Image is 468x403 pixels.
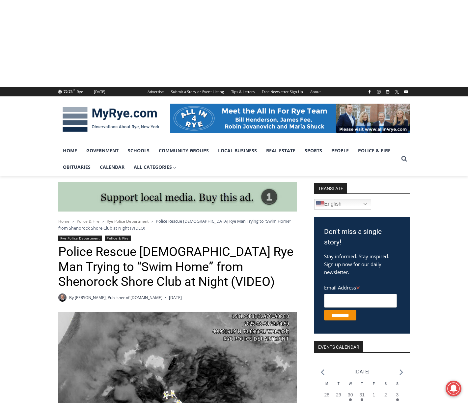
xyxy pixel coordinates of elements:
[69,294,74,301] span: By
[356,381,368,391] div: Thursday
[360,392,365,397] time: 31
[102,219,104,224] span: >
[107,218,149,224] a: Rye Police Department
[380,381,392,391] div: Saturday
[361,398,363,401] em: Has events
[58,102,164,137] img: MyRye.com
[392,381,403,391] div: Sunday
[58,236,102,241] a: Rye Police Department
[366,88,373,96] a: Facebook
[372,392,375,397] time: 1
[324,227,400,247] h3: Don't miss a single story!
[144,87,324,96] nav: Secondary Navigation
[123,142,154,159] a: Schools
[129,159,181,175] a: All Categories
[314,183,347,193] strong: TRANSLATE
[144,87,167,96] a: Advertise
[94,89,105,95] div: [DATE]
[64,89,72,94] span: 72.73
[58,218,297,231] nav: Breadcrumbs
[398,153,410,165] button: View Search Form
[82,142,123,159] a: Government
[349,398,352,401] em: Has events
[314,199,371,210] a: English
[300,142,327,159] a: Sports
[134,164,177,171] span: All Categories
[368,381,380,391] div: Friday
[354,367,370,376] li: [DATE]
[72,219,74,224] span: >
[58,182,297,212] img: support local media, buy this ad
[396,398,399,401] em: Has events
[327,142,353,159] a: People
[151,219,153,224] span: >
[353,142,395,159] a: Police & Fire
[321,381,333,391] div: Monday
[73,88,75,92] span: F
[325,382,328,386] span: M
[77,89,83,95] div: Rye
[361,382,363,386] span: T
[336,392,341,397] time: 29
[393,88,401,96] a: X
[314,341,363,352] h2: Events Calendar
[324,281,397,293] label: Email Address
[154,142,213,159] a: Community Groups
[169,294,182,301] time: [DATE]
[58,293,67,302] a: Author image
[58,244,297,290] h1: Police Rescue [DEMOGRAPHIC_DATA] Rye Man Trying to “Swim Home” from Shenorock Shore Club at Night...
[402,88,410,96] a: YouTube
[399,369,403,375] a: Next month
[95,159,129,175] a: Calendar
[348,392,353,397] time: 30
[384,382,387,386] span: S
[228,87,258,96] a: Tips & Letters
[58,218,291,231] span: Police Rescue [DEMOGRAPHIC_DATA] Rye Man Trying to “Swim Home” from Shenorock Shore Club at Night...
[333,381,344,391] div: Tuesday
[384,88,392,96] a: Linkedin
[58,159,95,175] a: Obituaries
[316,200,324,208] img: en
[167,87,228,96] a: Submit a Story or Event Listing
[384,392,387,397] time: 2
[262,142,300,159] a: Real Estate
[105,236,131,241] a: Police & Fire
[58,142,82,159] a: Home
[349,382,352,386] span: W
[321,369,324,375] a: Previous month
[77,218,99,224] a: Police & Fire
[170,104,410,133] img: All in for Rye
[324,392,329,397] time: 28
[58,142,398,176] nav: Primary Navigation
[258,87,307,96] a: Free Newsletter Sign Up
[344,381,356,391] div: Wednesday
[58,218,69,224] a: Home
[373,382,375,386] span: F
[375,88,383,96] a: Instagram
[307,87,324,96] a: About
[396,382,399,386] span: S
[213,142,262,159] a: Local Business
[324,252,400,276] p: Stay informed. Stay inspired. Sign up now for our daily newsletter.
[396,392,399,397] time: 3
[338,382,340,386] span: T
[75,295,162,300] a: [PERSON_NAME], Publisher of [DOMAIN_NAME]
